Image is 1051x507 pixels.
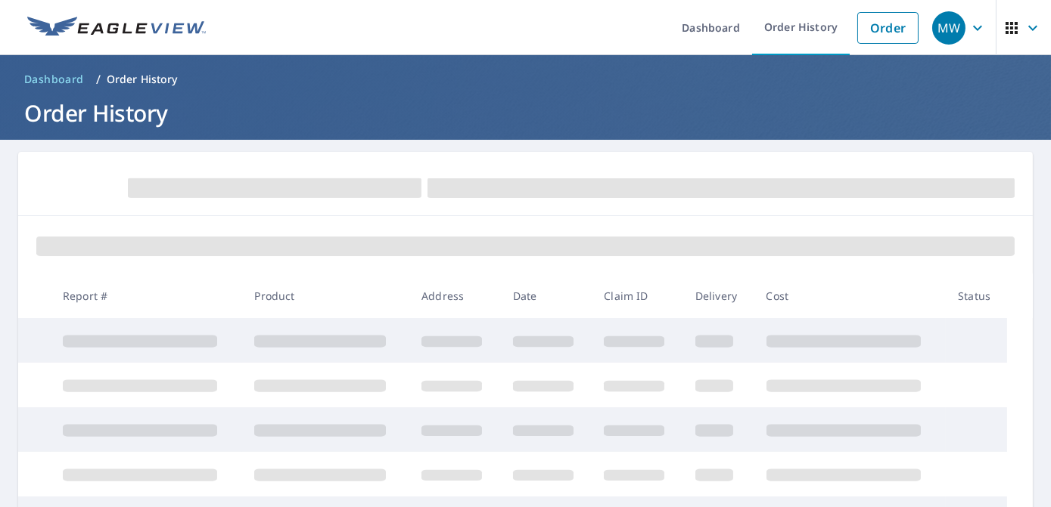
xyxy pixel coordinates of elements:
li: / [96,70,101,88]
span: Dashboard [24,72,84,87]
th: Address [409,274,501,318]
div: MW [932,11,965,45]
a: Dashboard [18,67,90,91]
img: EV Logo [27,17,206,39]
th: Claim ID [592,274,683,318]
th: Product [242,274,409,318]
h1: Order History [18,97,1033,128]
th: Report # [51,274,242,318]
th: Delivery [683,274,754,318]
a: Order [857,12,919,44]
p: Order History [107,72,178,87]
th: Cost [754,274,947,318]
nav: breadcrumb [18,67,1033,91]
th: Date [501,274,592,318]
th: Status [946,274,1006,318]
